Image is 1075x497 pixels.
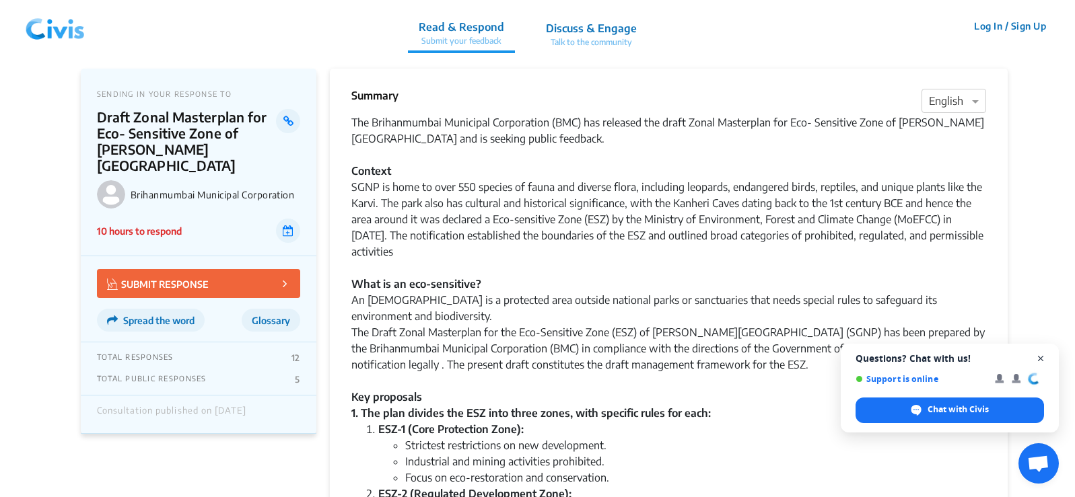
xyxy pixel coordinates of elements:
[291,352,300,363] p: 12
[97,180,125,208] img: Brihanmumbai Municipal Corporation logo
[419,35,504,47] p: Submit your feedback
[351,390,711,420] strong: Key proposals 1. The plan divides the ESZ into three zones, with specific rules for each:
[351,277,481,291] strong: What is an eco-sensitive?
[1018,443,1059,484] div: Open chat
[97,269,300,298] button: SUBMIT RESPONSE
[928,404,989,416] span: Chat with Civis
[97,89,300,98] p: SENDING IN YOUR RESPONSE TO
[242,309,300,332] button: Glossary
[97,109,277,174] p: Draft Zonal Masterplan for Eco- Sensitive Zone of [PERSON_NAME][GEOGRAPHIC_DATA]
[295,374,300,385] p: 5
[97,406,246,423] div: Consultation published on [DATE]
[97,374,207,385] p: TOTAL PUBLIC RESPONSES
[856,397,1044,423] div: Chat with Civis
[351,164,391,178] strong: Context
[405,437,986,453] li: Strictest restrictions on new development.
[351,114,986,179] div: The Brihanmumbai Municipal Corporation (BMC) has released the draft Zonal Masterplan for Eco- Sen...
[351,87,398,104] p: Summary
[131,189,300,200] p: Brihanmumbai Municipal Corporation
[107,278,118,290] img: Vector.jpg
[419,19,504,35] p: Read & Respond
[123,315,195,326] span: Spread the word
[405,453,986,469] li: Industrial and mining activities prohibited.
[405,469,986,486] li: Focus on eco-restoration and conservation.
[97,224,182,238] p: 10 hours to respond
[252,315,290,326] span: Glossary
[351,179,986,421] div: SGNP is home to over 550 species of fauna and diverse flora, including leopards, endangered birds...
[546,36,637,48] p: Talk to the community
[856,353,1044,364] span: Questions? Chat with us!
[856,374,985,384] span: Support is online
[97,352,174,363] p: TOTAL RESPONSES
[1033,350,1049,367] span: Close chat
[965,15,1055,36] button: Log In / Sign Up
[20,6,90,46] img: navlogo.png
[546,20,637,36] p: Discuss & Engage
[378,422,524,436] strong: ESZ-1 (Core Protection Zone):
[107,276,209,291] p: SUBMIT RESPONSE
[97,309,205,332] button: Spread the word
